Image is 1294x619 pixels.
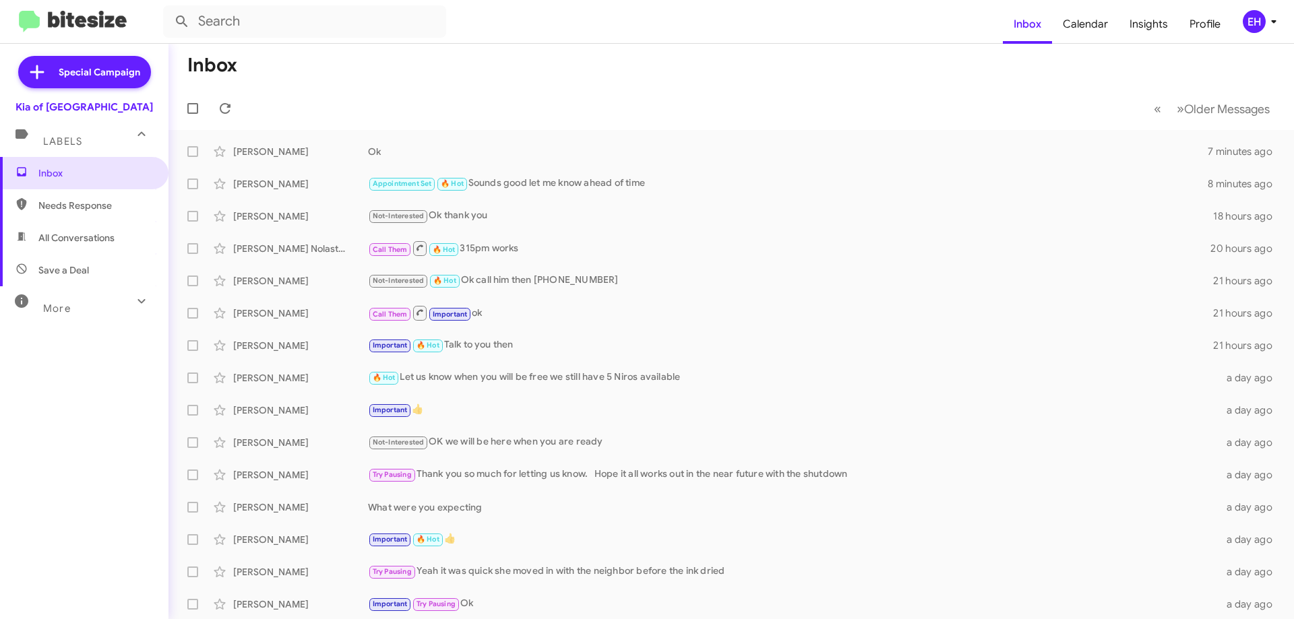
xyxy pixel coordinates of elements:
span: Important [373,405,408,414]
span: Appointment Set [373,179,432,188]
div: 315pm works [368,240,1210,257]
div: Sounds good let me know ahead of time [368,176,1208,191]
div: a day ago [1219,533,1283,546]
div: Ok thank you [368,208,1213,224]
div: [PERSON_NAME] Nolastname123241569 [233,242,368,255]
span: Special Campaign [59,65,140,79]
div: a day ago [1219,371,1283,385]
div: 21 hours ago [1213,339,1283,352]
div: 👍 [368,531,1219,547]
button: Previous [1146,95,1169,123]
div: 18 hours ago [1213,209,1283,223]
div: Let us know when you will be free we still have 5 Niros available [368,370,1219,385]
span: « [1154,100,1161,117]
div: 8 minutes ago [1208,177,1283,191]
span: All Conversations [38,231,115,245]
span: Needs Response [38,199,153,212]
span: Call Them [373,310,408,319]
div: [PERSON_NAME] [233,403,368,417]
div: [PERSON_NAME] [233,533,368,546]
input: Search [163,5,446,38]
span: 🔥 Hot [417,341,439,350]
span: Try Pausing [417,599,456,608]
span: Not-Interested [373,276,425,285]
div: [PERSON_NAME] [233,436,368,449]
div: OK we will be here when you are ready [368,434,1219,450]
span: Try Pausing [373,567,412,576]
div: a day ago [1219,565,1283,579]
div: [PERSON_NAME] [233,371,368,385]
div: Ok [368,596,1219,612]
span: 🔥 Hot [441,179,464,188]
h1: Inbox [187,55,237,76]
span: » [1177,100,1184,117]
span: 🔥 Hot [433,245,456,254]
div: [PERSON_NAME] [233,565,368,579]
div: 7 minutes ago [1208,145,1283,158]
div: 21 hours ago [1213,306,1283,320]
span: Labels [43,135,82,148]
a: Profile [1179,5,1231,44]
span: Inbox [38,166,153,180]
div: Talk to you then [368,337,1213,353]
div: [PERSON_NAME] [233,145,368,158]
div: What were you expecting [368,500,1219,514]
span: Older Messages [1184,102,1270,117]
div: [PERSON_NAME] [233,209,368,223]
button: EH [1231,10,1279,33]
div: [PERSON_NAME] [233,468,368,482]
div: [PERSON_NAME] [233,274,368,288]
div: a day ago [1219,500,1283,514]
nav: Page navigation example [1146,95,1278,123]
span: Important [373,535,408,544]
span: Not-Interested [373,211,425,220]
a: Calendar [1052,5,1119,44]
span: Try Pausing [373,470,412,479]
div: Yeah it was quick she moved in with the neighbor before the ink dried [368,564,1219,579]
div: Kia of [GEOGRAPHIC_DATA] [16,100,153,114]
div: 👍 [368,402,1219,418]
div: a day ago [1219,403,1283,417]
span: More [43,302,71,315]
span: Not-Interested [373,438,425,447]
div: Ok call him then [PHONE_NUMBER] [368,273,1213,288]
span: 🔥 Hot [417,535,439,544]
span: Important [373,599,408,608]
button: Next [1169,95,1278,123]
span: 🔥 Hot [433,276,456,285]
a: Inbox [1003,5,1052,44]
div: [PERSON_NAME] [233,306,368,320]
span: Important [433,310,468,319]
div: a day ago [1219,436,1283,449]
span: 🔥 Hot [373,373,396,382]
div: a day ago [1219,597,1283,611]
div: ok [368,304,1213,321]
div: a day ago [1219,468,1283,482]
a: Special Campaign [18,56,151,88]
a: Insights [1119,5,1179,44]
div: 21 hours ago [1213,274,1283,288]
div: EH [1243,10,1266,33]
div: [PERSON_NAME] [233,339,368,352]
div: [PERSON_NAME] [233,177,368,191]
div: 20 hours ago [1210,242,1283,255]
span: Save a Deal [38,263,89,277]
div: [PERSON_NAME] [233,597,368,611]
div: [PERSON_NAME] [233,500,368,514]
div: Ok [368,145,1208,158]
span: Call Them [373,245,408,254]
span: Important [373,341,408,350]
div: Thank you so much for letting us know. Hope it all works out in the near future with the shutdown [368,467,1219,482]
